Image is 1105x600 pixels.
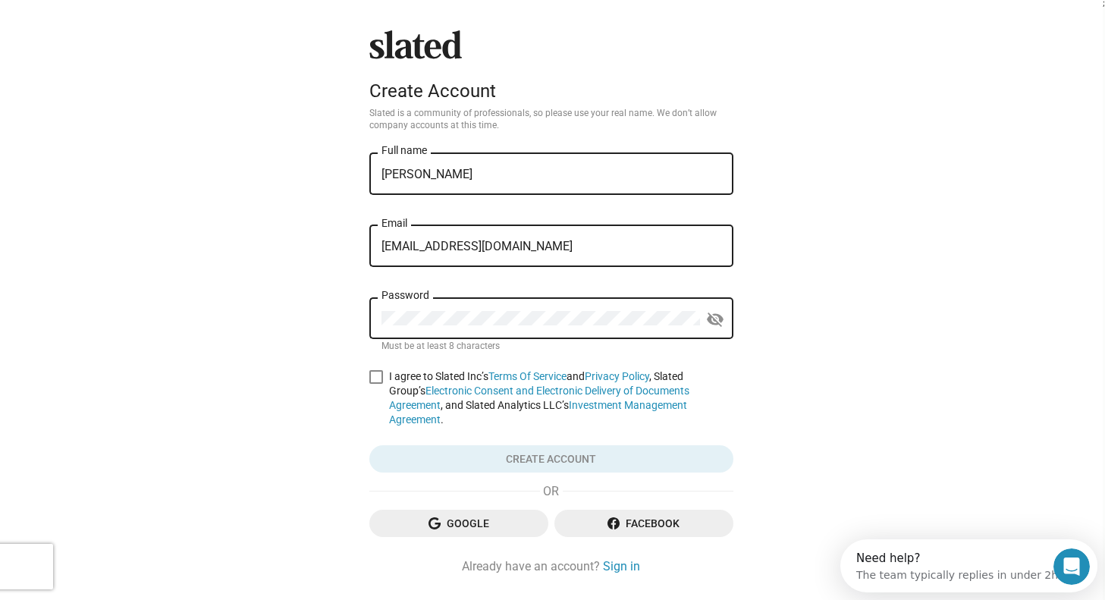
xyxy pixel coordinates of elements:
[16,25,218,41] div: The team typically replies in under 2h
[488,370,567,382] a: Terms Of Service
[381,341,500,353] mat-hint: Must be at least 8 characters
[369,558,733,574] div: Already have an account?
[1053,548,1090,585] iframe: Intercom live chat
[389,385,689,411] a: Electronic Consent and Electronic Delivery of Documents Agreement
[706,308,724,331] mat-icon: visibility_off
[585,370,649,382] a: Privacy Policy
[369,108,733,132] p: Slated is a community of professionals, so please use your real name. We don’t allow company acco...
[369,80,733,102] div: Create Account
[700,304,730,335] button: Show password
[554,510,733,537] button: Facebook
[16,13,218,25] div: Need help?
[369,30,733,108] sl-branding: Create Account
[567,510,721,537] span: Facebook
[6,6,262,48] div: Open Intercom Messenger
[369,510,548,537] button: Google
[603,558,640,574] a: Sign in
[381,510,536,537] span: Google
[840,539,1097,592] iframe: Intercom live chat discovery launcher
[389,369,733,427] span: I agree to Slated Inc’s and , Slated Group’s , and Slated Analytics LLC’s .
